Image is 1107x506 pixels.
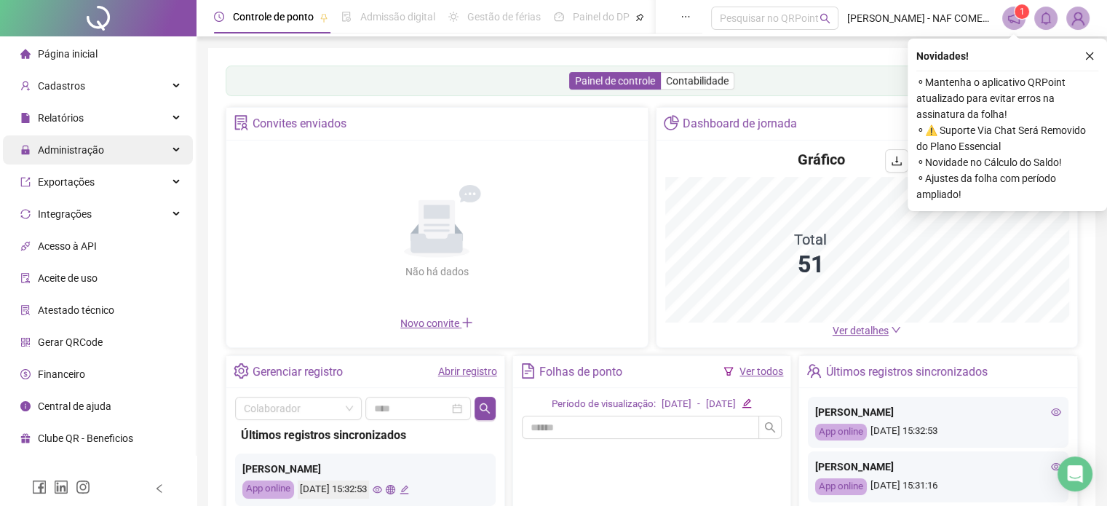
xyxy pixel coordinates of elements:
[38,432,133,444] span: Clube QR - Beneficios
[820,13,830,24] span: search
[467,11,541,23] span: Gestão de férias
[20,273,31,283] span: audit
[38,240,97,252] span: Acesso à API
[916,154,1098,170] span: ⚬ Novidade no Cálculo do Saldo!
[54,480,68,494] span: linkedin
[815,478,1061,495] div: [DATE] 15:31:16
[815,404,1061,420] div: [PERSON_NAME]
[20,177,31,187] span: export
[815,424,867,440] div: App online
[241,426,490,444] div: Últimos registros sincronizados
[635,13,644,22] span: pushpin
[662,397,691,412] div: [DATE]
[38,112,84,124] span: Relatórios
[1015,4,1029,19] sup: 1
[233,11,314,23] span: Controle de ponto
[916,74,1098,122] span: ⚬ Mantenha o aplicativo QRPoint atualizado para evitar erros na assinatura da folha!
[38,208,92,220] span: Integrações
[706,397,736,412] div: [DATE]
[20,209,31,219] span: sync
[20,113,31,123] span: file
[552,397,656,412] div: Período de visualização:
[833,325,901,336] a: Ver detalhes down
[400,485,409,494] span: edit
[826,360,988,384] div: Últimos registros sincronizados
[1007,12,1020,25] span: notification
[554,12,564,22] span: dashboard
[664,115,679,130] span: pie-chart
[438,365,497,377] a: Abrir registro
[891,325,901,335] span: down
[847,10,993,26] span: [PERSON_NAME] - NAF COMERCIAL DE ALIMENTOS LTDA
[370,264,504,280] div: Não há dados
[38,272,98,284] span: Aceite de uso
[461,317,473,328] span: plus
[154,483,164,494] span: left
[1084,51,1095,61] span: close
[20,433,31,443] span: gift
[448,12,459,22] span: sun
[32,480,47,494] span: facebook
[76,480,90,494] span: instagram
[20,49,31,59] span: home
[575,75,655,87] span: Painel de controle
[1067,7,1089,29] img: 74275
[20,369,31,379] span: dollar
[697,397,700,412] div: -
[341,12,352,22] span: file-done
[20,241,31,251] span: api
[1020,7,1025,17] span: 1
[723,366,734,376] span: filter
[253,111,346,136] div: Convites enviados
[242,481,294,499] div: App online
[798,149,845,170] h4: Gráfico
[234,363,249,379] span: setting
[739,365,783,377] a: Ver todos
[666,75,729,87] span: Contabilidade
[520,363,536,379] span: file-text
[573,11,630,23] span: Painel do DP
[320,13,328,22] span: pushpin
[38,176,95,188] span: Exportações
[1051,462,1061,472] span: eye
[891,155,902,167] span: download
[742,398,751,408] span: edit
[386,485,395,494] span: global
[20,305,31,315] span: solution
[38,304,114,316] span: Atestado técnico
[38,80,85,92] span: Cadastros
[400,317,473,329] span: Novo convite
[242,461,488,477] div: [PERSON_NAME]
[479,403,491,414] span: search
[1051,407,1061,417] span: eye
[38,400,111,412] span: Central de ajuda
[916,170,1098,202] span: ⚬ Ajustes da folha com período ampliado!
[373,485,382,494] span: eye
[764,422,776,433] span: search
[1039,12,1052,25] span: bell
[815,459,1061,475] div: [PERSON_NAME]
[539,360,622,384] div: Folhas de ponto
[20,145,31,155] span: lock
[214,12,224,22] span: clock-circle
[1058,456,1092,491] div: Open Intercom Messenger
[916,48,969,64] span: Novidades !
[38,368,85,380] span: Financeiro
[38,336,103,348] span: Gerar QRCode
[38,144,104,156] span: Administração
[38,48,98,60] span: Página inicial
[234,115,249,130] span: solution
[681,12,691,22] span: ellipsis
[815,478,867,495] div: App online
[20,81,31,91] span: user-add
[253,360,343,384] div: Gerenciar registro
[20,337,31,347] span: qrcode
[815,424,1061,440] div: [DATE] 15:32:53
[360,11,435,23] span: Admissão digital
[298,481,369,499] div: [DATE] 15:32:53
[833,325,889,336] span: Ver detalhes
[916,122,1098,154] span: ⚬ ⚠️ Suporte Via Chat Será Removido do Plano Essencial
[683,111,797,136] div: Dashboard de jornada
[20,401,31,411] span: info-circle
[806,363,822,379] span: team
